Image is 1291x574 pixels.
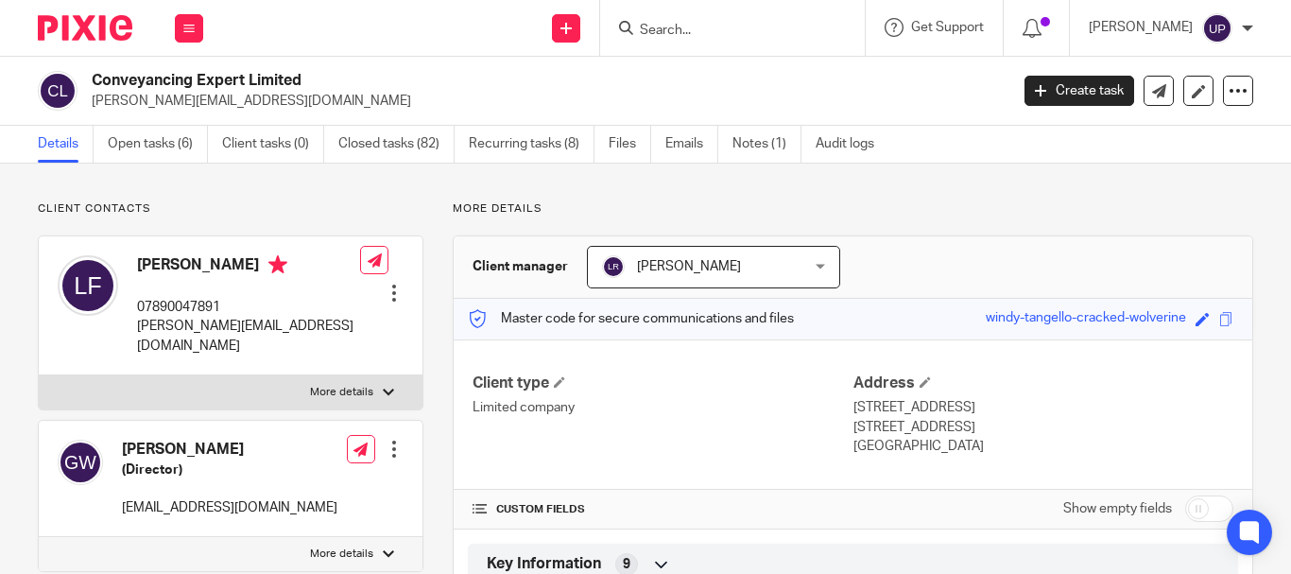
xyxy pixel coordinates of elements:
[473,502,852,517] h4: CUSTOM FIELDS
[222,126,324,163] a: Client tasks (0)
[1024,76,1134,106] a: Create task
[92,92,996,111] p: [PERSON_NAME][EMAIL_ADDRESS][DOMAIN_NAME]
[137,317,360,356] p: [PERSON_NAME][EMAIL_ADDRESS][DOMAIN_NAME]
[853,374,1233,393] h4: Address
[58,255,118,316] img: svg%3E
[310,385,373,400] p: More details
[853,398,1233,417] p: [STREET_ADDRESS]
[637,260,741,273] span: [PERSON_NAME]
[122,498,337,517] p: [EMAIL_ADDRESS][DOMAIN_NAME]
[853,437,1233,456] p: [GEOGRAPHIC_DATA]
[468,309,794,328] p: Master code for secure communications and files
[623,555,630,574] span: 9
[1202,13,1232,43] img: svg%3E
[137,298,360,317] p: 07890047891
[58,440,103,485] img: svg%3E
[122,461,337,479] h5: (Director)
[92,71,816,91] h2: Conveyancing Expert Limited
[487,554,601,574] span: Key Information
[1089,18,1193,37] p: [PERSON_NAME]
[602,255,625,278] img: svg%3E
[453,201,1253,217] p: More details
[609,126,651,163] a: Files
[986,308,1186,330] div: windy-tangello-cracked-wolverine
[473,374,852,393] h4: Client type
[469,126,594,163] a: Recurring tasks (8)
[816,126,888,163] a: Audit logs
[38,71,77,111] img: svg%3E
[38,201,423,217] p: Client contacts
[338,126,455,163] a: Closed tasks (82)
[38,126,94,163] a: Details
[911,21,984,34] span: Get Support
[638,23,808,40] input: Search
[38,15,132,41] img: Pixie
[108,126,208,163] a: Open tasks (6)
[473,398,852,417] p: Limited company
[853,418,1233,437] p: [STREET_ADDRESS]
[122,440,337,460] h4: [PERSON_NAME]
[137,255,360,279] h4: [PERSON_NAME]
[665,126,718,163] a: Emails
[473,257,568,276] h3: Client manager
[732,126,801,163] a: Notes (1)
[268,255,287,274] i: Primary
[1063,499,1172,518] label: Show empty fields
[310,547,373,562] p: More details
